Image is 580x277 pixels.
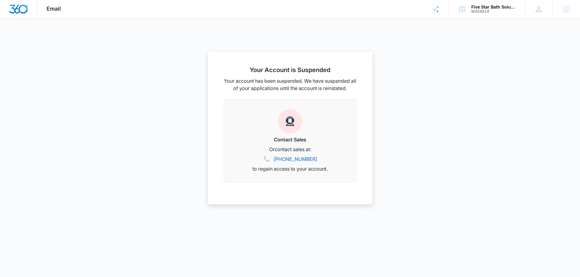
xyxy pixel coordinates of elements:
[47,5,61,12] span: Email
[471,5,516,9] div: account name
[231,146,349,172] p: Or contact sales at: to regain access to your account.
[273,155,317,163] a: [PHONE_NUMBER]
[231,136,349,143] h3: Contact Sales
[224,77,357,92] p: Your account has been suspended. We have suspended all of your applications until the account is ...
[471,9,516,14] div: account id
[224,66,357,74] h2: Your Account is Suspended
